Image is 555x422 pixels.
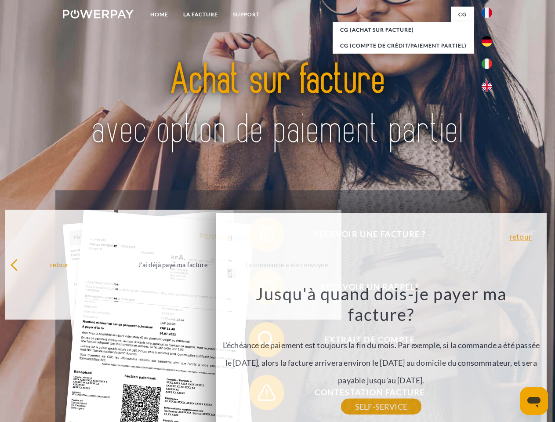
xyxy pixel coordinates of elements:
div: L'échéance de paiement est toujours la fin du mois. Par exemple, si la commande a été passée le [... [221,283,542,407]
a: CG [451,7,474,22]
img: logo-powerpay-white.svg [63,10,134,18]
a: CG (Compte de crédit/paiement partiel) [333,38,474,54]
img: it [482,58,492,69]
a: Support [225,7,267,22]
img: fr [482,7,492,18]
img: title-powerpay_fr.svg [84,42,471,168]
iframe: Bouton de lancement de la fenêtre de messagerie [520,387,548,415]
a: SELF-SERVICE [341,399,421,415]
img: de [482,36,492,47]
a: CG (achat sur facture) [333,22,474,38]
a: retour [509,233,532,240]
a: LA FACTURE [176,7,225,22]
a: Home [143,7,176,22]
img: en [482,81,492,92]
div: J'ai déjà payé ma facture [123,258,222,270]
div: retour [10,258,109,270]
h3: Jusqu'à quand dois-je payer ma facture? [221,283,542,325]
